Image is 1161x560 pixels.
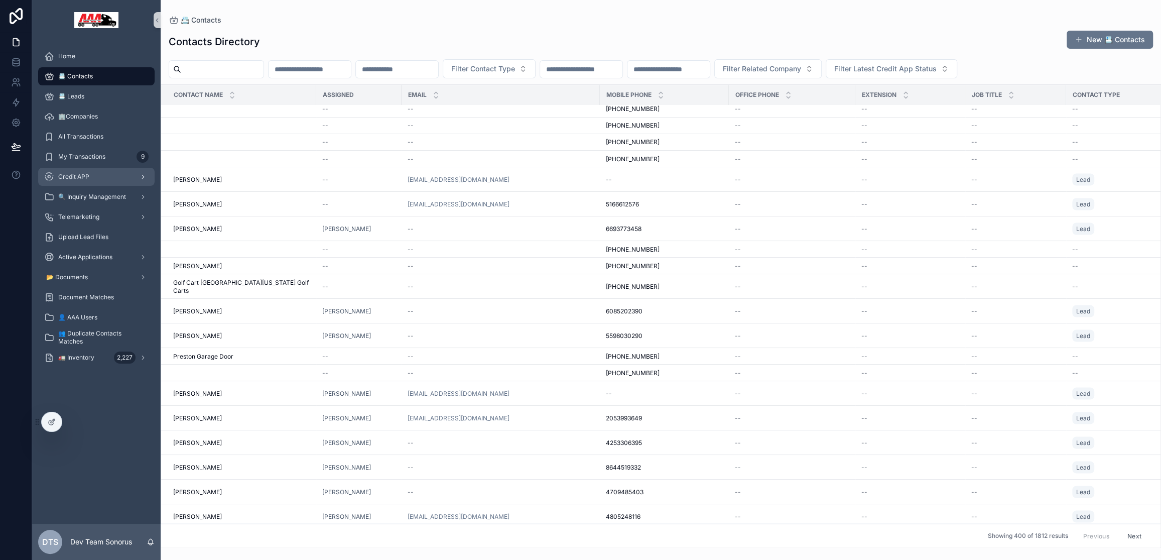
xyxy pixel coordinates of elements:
[173,389,310,397] a: [PERSON_NAME]
[322,369,396,377] a: --
[971,307,1060,315] a: --
[735,155,741,163] span: --
[971,155,1060,163] a: --
[606,155,723,163] a: [PHONE_NUMBER]
[173,200,222,208] span: [PERSON_NAME]
[606,389,612,397] span: --
[735,175,849,183] a: --
[861,105,867,113] span: --
[735,245,741,253] span: --
[735,414,741,422] span: --
[735,331,741,340] span: --
[861,262,867,270] span: --
[861,105,959,113] a: --
[735,122,849,130] a: --
[735,307,741,315] span: --
[1072,369,1078,377] span: --
[1072,262,1078,270] span: --
[861,225,959,233] a: --
[606,105,723,113] a: [PHONE_NUMBER]
[606,105,660,113] span: [PHONE_NUMBER]
[971,352,977,360] span: --
[971,138,977,146] span: --
[38,248,155,266] a: Active Applications
[1072,122,1078,130] span: --
[606,175,612,183] span: --
[38,87,155,105] a: 📇 Leads
[322,138,396,146] a: --
[38,328,155,347] a: 👥 Duplicate Contacts Matches
[861,282,867,290] span: --
[173,200,310,208] a: [PERSON_NAME]
[408,307,414,315] span: --
[173,225,310,233] a: [PERSON_NAME]
[322,200,328,208] span: --
[408,122,414,130] span: --
[735,225,741,233] span: --
[971,331,1060,340] a: --
[38,47,155,65] a: Home
[606,331,642,340] span: 5598030290
[58,354,94,362] span: 🚛 Inventory
[58,213,99,221] span: Telemarketing
[322,352,396,360] a: --
[173,262,310,270] a: [PERSON_NAME]
[1072,282,1078,290] span: --
[408,352,414,360] span: --
[408,389,509,397] a: [EMAIL_ADDRESS][DOMAIN_NAME]
[971,105,1060,113] a: --
[408,225,414,233] span: --
[408,155,594,163] a: --
[38,128,155,146] a: All Transactions
[861,369,959,377] a: --
[322,105,328,113] span: --
[322,282,396,290] a: --
[735,155,849,163] a: --
[1072,105,1078,113] span: --
[971,389,1060,397] a: --
[861,307,959,315] a: --
[169,15,221,25] a: 📇 Contacts
[735,245,849,253] a: --
[861,200,959,208] a: --
[408,138,594,146] a: --
[1076,307,1090,315] span: Lead
[322,155,396,163] a: --
[971,369,1060,377] a: --
[606,200,723,208] a: 5166612576
[735,282,741,290] span: --
[322,331,371,340] span: [PERSON_NAME]
[408,307,594,315] a: --
[606,414,723,422] a: 2053993649
[606,414,642,422] span: 2053993649
[735,175,741,183] span: --
[408,331,414,340] span: --
[735,262,849,270] a: --
[735,122,741,130] span: --
[408,245,594,253] a: --
[173,278,310,294] a: Golf Cart [GEOGRAPHIC_DATA][US_STATE] Golf Carts
[861,245,867,253] span: --
[971,200,977,208] span: --
[322,389,371,397] a: [PERSON_NAME]
[408,105,414,113] span: --
[861,331,959,340] a: --
[322,352,328,360] span: --
[861,245,959,253] a: --
[606,225,641,233] span: 6693773458
[173,414,222,422] span: [PERSON_NAME]
[408,262,594,270] a: --
[173,307,222,315] span: [PERSON_NAME]
[114,352,136,364] div: 2,227
[1072,138,1078,146] span: --
[735,262,741,270] span: --
[408,175,594,183] a: [EMAIL_ADDRESS][DOMAIN_NAME]
[322,307,371,315] span: [PERSON_NAME]
[408,200,594,208] a: [EMAIL_ADDRESS][DOMAIN_NAME]
[735,389,741,397] span: --
[971,262,1060,270] a: --
[735,105,741,113] span: --
[38,107,155,126] a: 🏢Companies
[714,59,822,78] button: Select Button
